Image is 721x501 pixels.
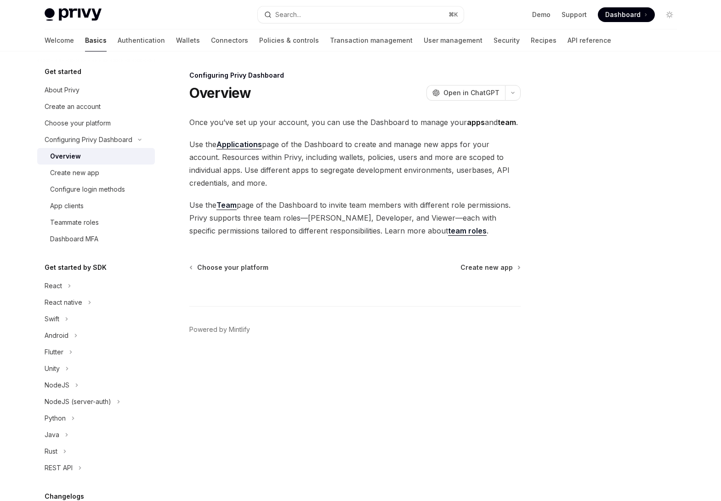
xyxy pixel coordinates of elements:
div: Choose your platform [45,118,111,129]
h5: Get started by SDK [45,262,107,273]
button: Toggle Swift section [37,311,155,327]
a: Demo [532,10,551,19]
span: ⌘ K [448,11,458,18]
span: Dashboard [605,10,641,19]
a: Choose your platform [37,115,155,131]
button: Toggle Rust section [37,443,155,460]
button: Toggle dark mode [662,7,677,22]
button: Open search [258,6,464,23]
a: Welcome [45,29,74,51]
a: Teammate roles [37,214,155,231]
a: Dashboard MFA [37,231,155,247]
strong: team [498,118,516,127]
a: Connectors [211,29,248,51]
button: Toggle Unity section [37,360,155,377]
a: Team [216,200,237,210]
img: light logo [45,8,102,21]
button: Toggle React native section [37,294,155,311]
a: API reference [568,29,611,51]
a: About Privy [37,82,155,98]
a: Powered by Mintlify [189,325,250,334]
a: Overview [37,148,155,165]
div: Overview [50,151,81,162]
div: Configure login methods [50,184,125,195]
a: team roles [448,226,487,236]
div: Java [45,429,59,440]
a: Basics [85,29,107,51]
strong: apps [467,118,485,127]
div: Rust [45,446,57,457]
button: Toggle Configuring Privy Dashboard section [37,131,155,148]
div: Unity [45,363,60,374]
a: Choose your platform [190,263,268,272]
div: Python [45,413,66,424]
div: About Privy [45,85,79,96]
div: Configuring Privy Dashboard [45,134,132,145]
div: Search... [275,9,301,20]
div: Swift [45,313,59,325]
a: Transaction management [330,29,413,51]
h5: Get started [45,66,81,77]
div: Teammate roles [50,217,99,228]
span: Use the page of the Dashboard to create and manage new apps for your account. Resources within Pr... [189,138,521,189]
a: Security [494,29,520,51]
button: Toggle Java section [37,427,155,443]
h1: Overview [189,85,251,101]
span: Create new app [460,263,513,272]
button: Toggle React section [37,278,155,294]
a: Support [562,10,587,19]
span: Use the page of the Dashboard to invite team members with different role permissions. Privy suppo... [189,199,521,237]
span: Choose your platform [197,263,268,272]
div: NodeJS (server-auth) [45,396,111,407]
a: Configure login methods [37,181,155,198]
div: Dashboard MFA [50,233,98,245]
div: Android [45,330,68,341]
div: Create an account [45,101,101,112]
a: Wallets [176,29,200,51]
div: NodeJS [45,380,69,391]
a: Policies & controls [259,29,319,51]
button: Toggle Python section [37,410,155,427]
div: React native [45,297,82,308]
a: Create an account [37,98,155,115]
a: Create new app [37,165,155,181]
a: Create new app [460,263,520,272]
div: Flutter [45,347,63,358]
button: Open in ChatGPT [426,85,505,101]
div: Create new app [50,167,99,178]
a: Recipes [531,29,556,51]
a: Authentication [118,29,165,51]
button: Toggle Flutter section [37,344,155,360]
a: User management [424,29,483,51]
div: REST API [45,462,73,473]
button: Toggle Android section [37,327,155,344]
a: Applications [216,140,262,149]
button: Toggle NodeJS (server-auth) section [37,393,155,410]
a: App clients [37,198,155,214]
div: Configuring Privy Dashboard [189,71,521,80]
a: Dashboard [598,7,655,22]
button: Toggle REST API section [37,460,155,476]
div: App clients [50,200,84,211]
span: Once you’ve set up your account, you can use the Dashboard to manage your and . [189,116,521,129]
button: Toggle NodeJS section [37,377,155,393]
div: React [45,280,62,291]
span: Open in ChatGPT [443,88,500,97]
